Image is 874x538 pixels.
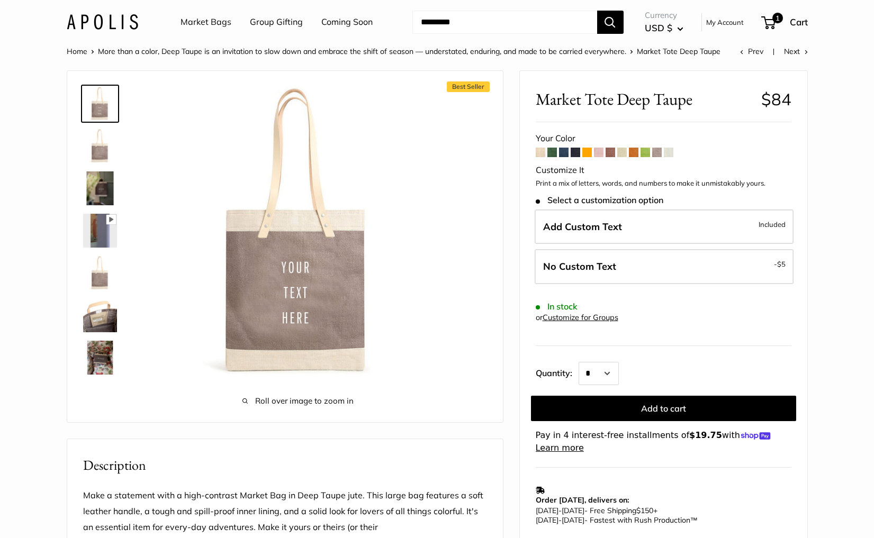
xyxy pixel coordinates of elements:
a: Coming Soon [321,14,373,30]
span: 1 [772,13,782,23]
a: Prev [740,47,763,56]
span: USD $ [645,22,672,33]
button: Add to cart [531,396,796,421]
a: Next [784,47,808,56]
a: Market Tote Deep Taupe [81,212,119,250]
div: Customize It [536,162,791,178]
a: Market Tote Deep Taupe [81,339,119,377]
img: Market Tote Deep Taupe [152,87,444,379]
div: Your Color [536,131,791,147]
span: [DATE] [562,515,584,525]
nav: Breadcrumb [67,44,720,58]
a: Customize for Groups [543,313,618,322]
span: $150 [636,506,653,515]
p: Print a mix of letters, words, and numbers to make it unmistakably yours. [536,178,791,189]
img: Market Tote Deep Taupe [83,171,117,205]
span: Currency [645,8,683,23]
span: Market Tote Deep Taupe [536,89,753,109]
a: Market Tote Deep Taupe [81,127,119,165]
span: - [774,258,786,270]
a: Market Tote Deep Taupe [81,85,119,123]
div: or [536,311,618,325]
a: My Account [706,16,744,29]
a: Market Tote Deep Taupe [81,169,119,207]
h2: Description [83,455,487,476]
span: - [558,506,562,515]
span: - [558,515,562,525]
label: Add Custom Text [535,209,794,244]
img: Market Tote Deep Taupe [83,87,117,121]
a: 1 Cart [762,14,808,31]
a: Market Tote Deep Taupe [81,254,119,292]
a: More than a color, Deep Taupe is an invitation to slow down and embrace the shift of season — und... [98,47,626,56]
span: - Fastest with Rush Production™ [536,515,698,525]
button: Search [597,11,624,34]
span: Included [759,218,786,231]
img: Market Tote Deep Taupe [83,256,117,290]
span: Best Seller [447,81,490,92]
span: Cart [790,16,808,28]
span: [DATE] [536,506,558,515]
span: Market Tote Deep Taupe [637,47,720,56]
span: [DATE] [536,515,558,525]
img: Apolis [67,14,138,30]
a: Market Tote Deep Taupe [81,296,119,334]
span: Select a customization option [536,195,663,205]
img: Market Tote Deep Taupe [83,298,117,332]
span: Roll over image to zoom in [152,394,444,408]
p: - Free Shipping + [536,506,786,525]
span: Add Custom Text [543,221,622,233]
span: No Custom Text [543,260,616,272]
img: Market Tote Deep Taupe [83,341,117,375]
span: [DATE] [562,506,584,515]
label: Leave Blank [535,249,794,284]
img: Market Tote Deep Taupe [83,129,117,163]
strong: Order [DATE], delivers on: [536,495,629,505]
span: $84 [761,89,791,110]
span: In stock [536,302,578,312]
img: Market Tote Deep Taupe [83,214,117,248]
span: $5 [777,260,786,268]
button: USD $ [645,20,683,37]
a: Home [67,47,87,56]
label: Quantity: [536,359,579,385]
a: Market Bags [181,14,231,30]
input: Search... [412,11,597,34]
a: Group Gifting [250,14,303,30]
